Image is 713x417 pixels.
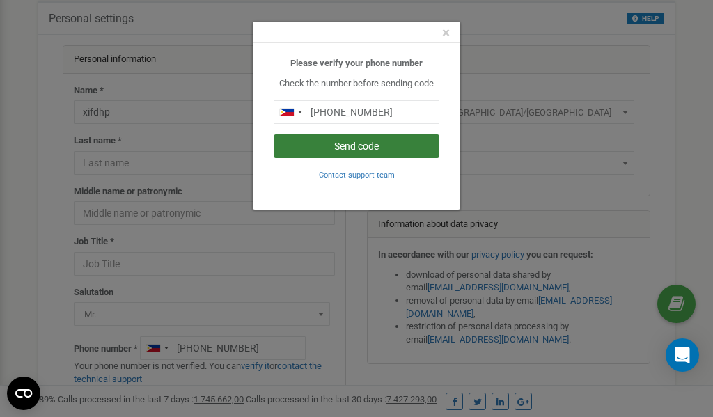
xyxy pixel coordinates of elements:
div: Open Intercom Messenger [666,338,699,372]
input: 0905 123 4567 [274,100,439,124]
p: Check the number before sending code [274,77,439,91]
b: Please verify your phone number [290,58,423,68]
div: Telephone country code [274,101,306,123]
small: Contact support team [319,171,395,180]
a: Contact support team [319,169,395,180]
span: × [442,24,450,41]
button: Close [442,26,450,40]
button: Open CMP widget [7,377,40,410]
button: Send code [274,134,439,158]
